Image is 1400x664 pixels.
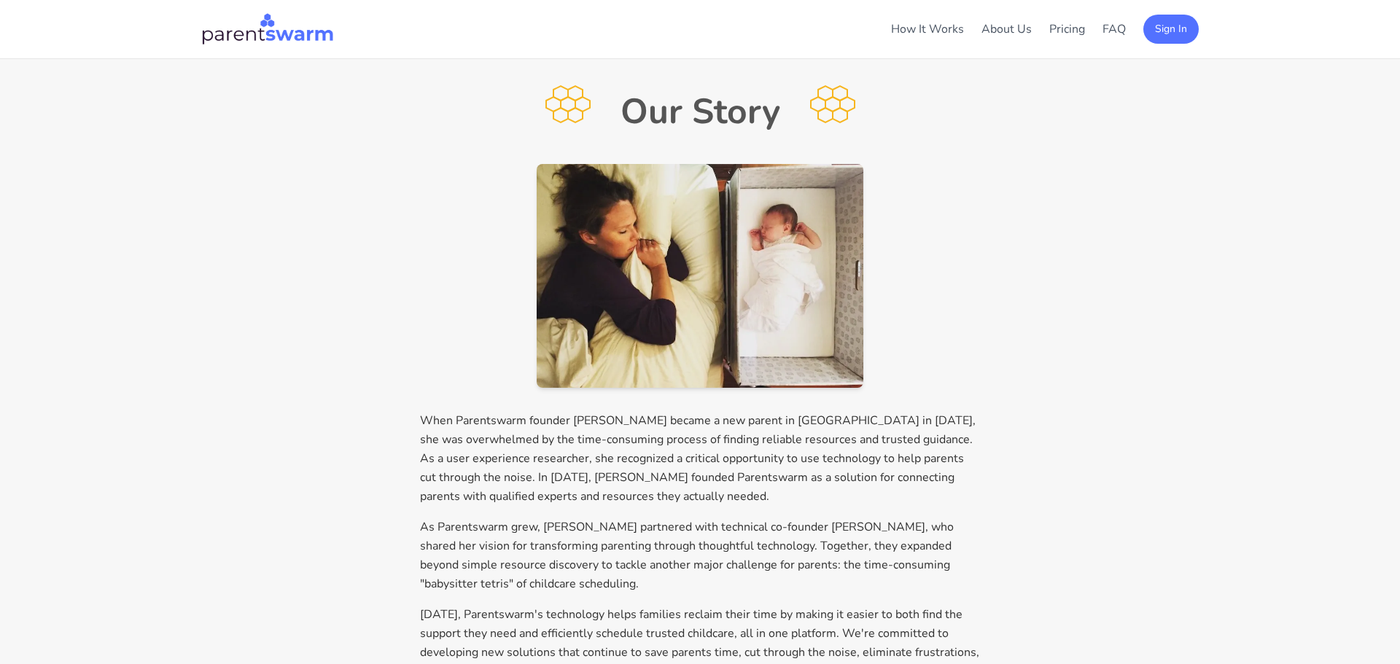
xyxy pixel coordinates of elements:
[420,517,980,593] p: As Parentswarm grew, [PERSON_NAME] partnered with technical co-founder [PERSON_NAME], who shared ...
[981,21,1032,37] a: About Us
[201,12,334,47] img: Parentswarm Logo
[537,164,863,388] img: Parent and baby sleeping peacefully
[891,21,964,37] a: How It Works
[1143,15,1199,44] button: Sign In
[420,411,980,506] p: When Parentswarm founder [PERSON_NAME] became a new parent in [GEOGRAPHIC_DATA] in [DATE], she wa...
[1143,20,1199,36] a: Sign In
[621,94,780,129] h1: Our Story
[1102,21,1126,37] a: FAQ
[1049,21,1085,37] a: Pricing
